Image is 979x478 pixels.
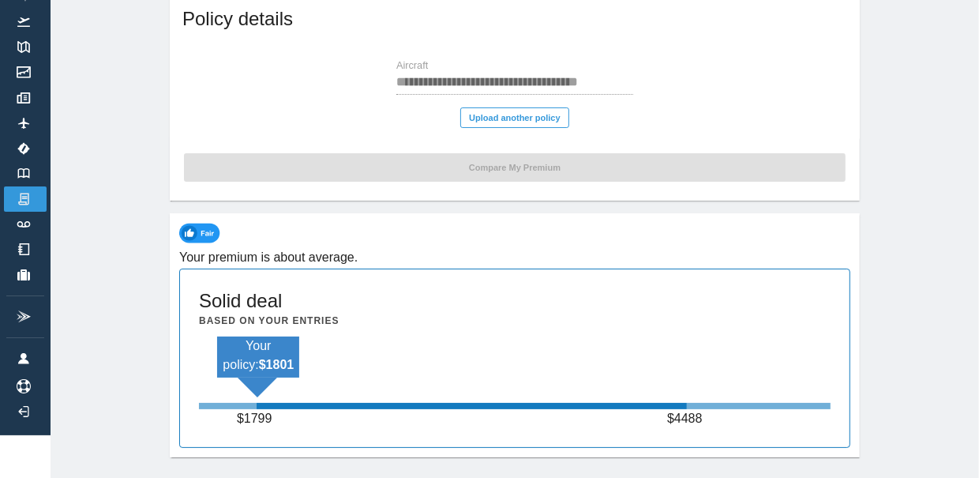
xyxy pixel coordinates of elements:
h6: Your premium is about average. [179,247,850,269]
h5: Solid deal [199,288,282,314]
p: $ 4488 [667,409,707,428]
img: fair-policy-chip-16a22df130daad956e14.svg [179,223,224,243]
p: $ 1799 [237,409,276,428]
label: Aircraft [396,59,428,73]
h5: Policy details [182,6,293,32]
button: Upload another policy [460,107,569,128]
p: Your policy: [217,337,299,374]
h6: Based on your entries [199,314,339,329]
b: $ 1801 [259,358,294,371]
